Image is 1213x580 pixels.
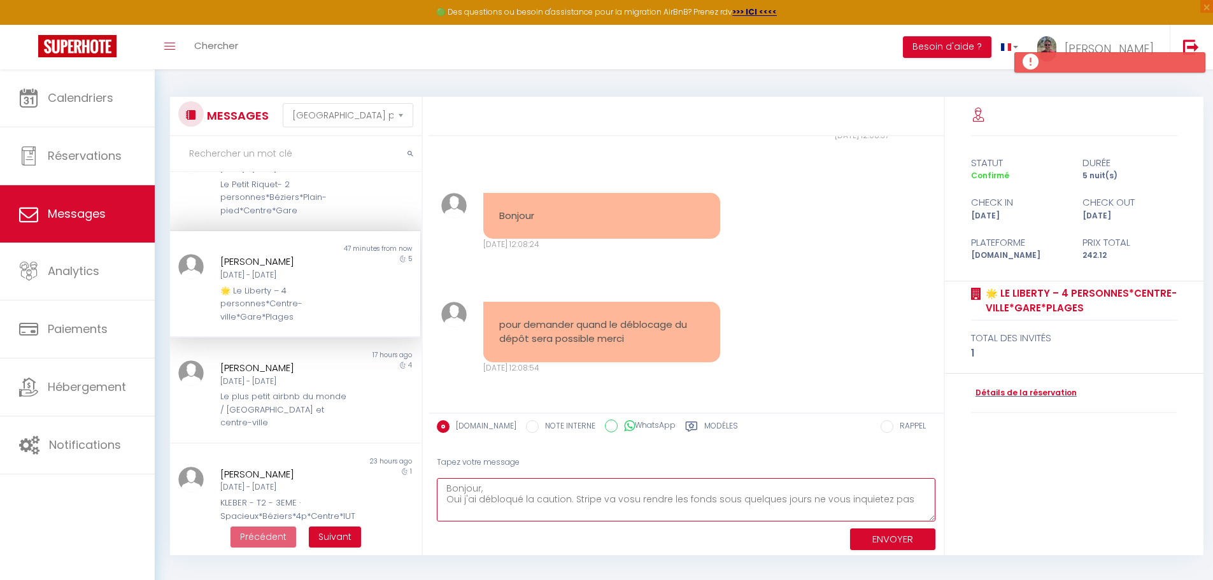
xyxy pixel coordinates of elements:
[903,36,991,58] button: Besoin d'aide ?
[499,318,704,346] pre: pour demander quand le déblocage du dépôt sera possible merci
[220,390,350,429] div: Le plus petit airbnb du monde / [GEOGRAPHIC_DATA] et centre-ville
[1074,170,1186,182] div: 5 nuit(s)
[178,254,204,279] img: ...
[178,360,204,386] img: ...
[1074,250,1186,262] div: 242.12
[971,330,1178,346] div: total des invités
[963,155,1074,171] div: statut
[441,302,467,327] img: ...
[220,178,350,217] div: Le Petit Riquet- 2 personnes*Béziers*Plain-pied*Centre*Gare
[295,350,420,360] div: 17 hours ago
[408,254,412,264] span: 5
[963,210,1074,222] div: [DATE]
[204,101,269,130] h3: MESSAGES
[704,420,738,436] label: Modèles
[963,250,1074,262] div: [DOMAIN_NAME]
[240,530,287,543] span: Précédent
[49,437,121,453] span: Notifications
[981,286,1178,316] a: 🌟 Le Liberty – 4 personnes*Centre-ville*Gare*Plages
[220,254,350,269] div: [PERSON_NAME]
[499,209,704,223] pre: Bonjour
[295,244,420,254] div: 47 minutes from now
[178,467,204,492] img: ...
[1065,41,1154,57] span: [PERSON_NAME]
[1074,195,1186,210] div: check out
[48,263,99,279] span: Analytics
[1028,25,1170,69] a: ... [PERSON_NAME]
[48,148,122,164] span: Réservations
[48,321,108,337] span: Paiements
[220,269,350,281] div: [DATE] - [DATE]
[410,467,412,476] span: 1
[1037,36,1056,62] img: ...
[971,387,1077,399] a: Détails de la réservation
[48,206,106,222] span: Messages
[618,420,676,434] label: WhatsApp
[220,285,350,323] div: 🌟 Le Liberty – 4 personnes*Centre-ville*Gare*Plages
[1074,155,1186,171] div: durée
[220,376,350,388] div: [DATE] - [DATE]
[963,235,1074,250] div: Plateforme
[450,420,516,434] label: [DOMAIN_NAME]
[1074,210,1186,222] div: [DATE]
[220,481,350,493] div: [DATE] - [DATE]
[483,239,720,251] div: [DATE] 12:08:24
[483,362,720,374] div: [DATE] 12:08:54
[170,136,422,172] input: Rechercher un mot clé
[48,379,126,395] span: Hébergement
[220,360,350,376] div: [PERSON_NAME]
[231,527,296,548] button: Previous
[971,170,1009,181] span: Confirmé
[732,6,777,17] a: >>> ICI <<<<
[220,467,350,482] div: [PERSON_NAME]
[408,360,412,370] span: 4
[850,528,935,551] button: ENVOYER
[1074,235,1186,250] div: Prix total
[971,346,1178,361] div: 1
[38,35,117,57] img: Super Booking
[1183,39,1199,55] img: logout
[893,420,926,434] label: RAPPEL
[652,130,889,142] div: [DATE] 12:08:37
[437,447,935,478] div: Tapez votre message
[441,193,467,218] img: ...
[194,39,238,52] span: Chercher
[539,420,595,434] label: NOTE INTERNE
[48,90,113,106] span: Calendriers
[963,195,1074,210] div: check in
[318,530,351,543] span: Suivant
[309,527,361,548] button: Next
[220,497,350,523] div: KLEBER - T2 - 3EME · Spacieux*Béziers*4p*Centre*IUT
[185,25,248,69] a: Chercher
[295,456,420,467] div: 23 hours ago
